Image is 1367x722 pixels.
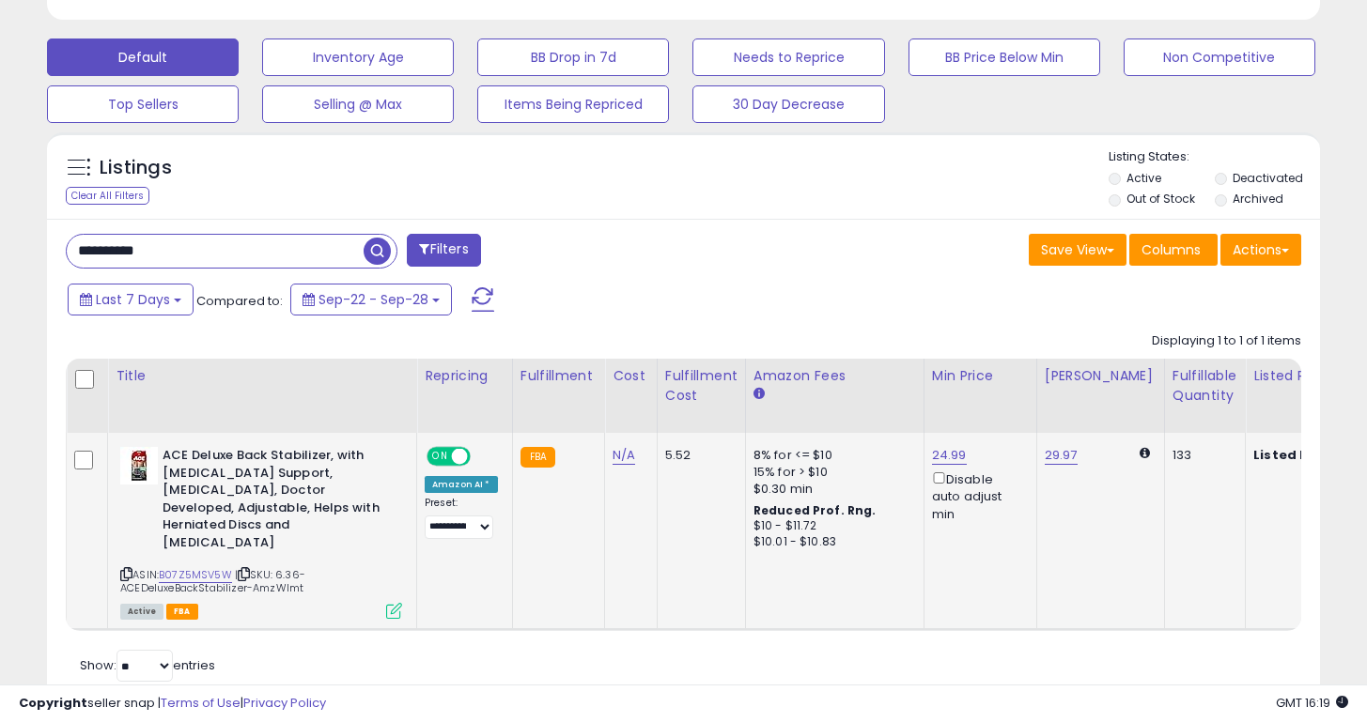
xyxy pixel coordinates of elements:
div: seller snap | | [19,695,326,713]
button: Inventory Age [262,38,454,76]
div: Displaying 1 to 1 of 1 items [1152,332,1301,350]
span: ON [428,449,452,465]
button: Sep-22 - Sep-28 [290,284,452,315]
a: N/A [613,446,635,465]
h5: Listings [100,155,172,181]
span: Sep-22 - Sep-28 [318,290,428,309]
button: Actions [1220,234,1301,266]
button: BB Drop in 7d [477,38,669,76]
span: Compared to: [196,292,283,310]
span: Last 7 Days [96,290,170,309]
span: FBA [166,604,198,620]
small: Amazon Fees. [753,386,765,403]
div: Disable auto adjust min [932,469,1022,523]
b: Reduced Prof. Rng. [753,502,877,518]
small: FBA [520,447,555,468]
button: BB Price Below Min [909,38,1100,76]
div: Cost [613,366,649,386]
button: Save View [1029,234,1126,266]
a: B07Z5MSV5W [159,567,232,583]
a: Terms of Use [161,694,241,712]
div: $10.01 - $10.83 [753,534,909,550]
span: Show: entries [80,656,215,674]
button: Last 7 Days [68,284,194,315]
span: Columns [1142,240,1201,259]
div: Title [116,366,409,386]
div: ASIN: [120,447,402,617]
button: 30 Day Decrease [692,85,884,123]
button: Needs to Reprice [692,38,884,76]
div: Fulfillable Quantity [1173,366,1237,406]
div: Amazon AI * [425,476,498,493]
div: Preset: [425,497,498,539]
label: Deactivated [1233,170,1303,186]
label: Archived [1233,191,1283,207]
a: Privacy Policy [243,694,326,712]
a: 29.97 [1045,446,1078,465]
strong: Copyright [19,694,87,712]
span: | SKU: 6.36-ACEDeluxeBackStabilizer-AmzWlmt [120,567,305,595]
button: Top Sellers [47,85,239,123]
div: Amazon Fees [753,366,916,386]
button: Non Competitive [1124,38,1315,76]
b: ACE Deluxe Back Stabilizer, with [MEDICAL_DATA] Support, [MEDICAL_DATA], Doctor Developed, Adjust... [163,447,391,556]
button: Filters [407,234,480,267]
div: $0.30 min [753,481,909,498]
span: OFF [468,449,498,465]
span: 2025-10-6 16:19 GMT [1276,694,1348,712]
label: Active [1126,170,1161,186]
img: 417U3L3L0qL._SL40_.jpg [120,447,158,484]
div: $10 - $11.72 [753,518,909,534]
div: Clear All Filters [66,187,149,205]
button: Items Being Repriced [477,85,669,123]
div: Repricing [425,366,505,386]
div: Fulfillment Cost [665,366,738,406]
div: 5.52 [665,447,731,464]
button: Selling @ Max [262,85,454,123]
button: Columns [1129,234,1218,266]
label: Out of Stock [1126,191,1195,207]
p: Listing States: [1109,148,1320,166]
span: All listings currently available for purchase on Amazon [120,604,163,620]
div: [PERSON_NAME] [1045,366,1157,386]
b: Listed Price: [1253,446,1339,464]
div: Min Price [932,366,1029,386]
div: 133 [1173,447,1231,464]
a: 24.99 [932,446,967,465]
div: 15% for > $10 [753,464,909,481]
div: Fulfillment [520,366,597,386]
button: Default [47,38,239,76]
div: 8% for <= $10 [753,447,909,464]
